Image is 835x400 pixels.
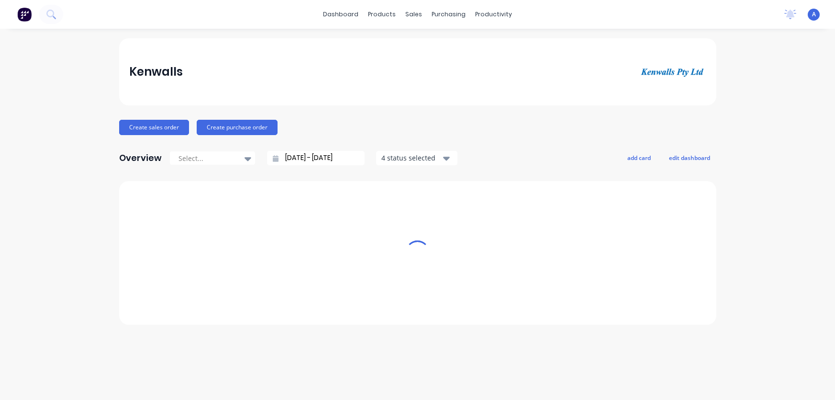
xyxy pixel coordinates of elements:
[639,66,706,78] img: Kenwalls
[812,10,816,19] span: A
[318,7,363,22] a: dashboard
[197,120,278,135] button: Create purchase order
[621,151,657,164] button: add card
[17,7,32,22] img: Factory
[376,151,457,165] button: 4 status selected
[470,7,517,22] div: productivity
[119,149,162,168] div: Overview
[427,7,470,22] div: purchasing
[119,120,189,135] button: Create sales order
[663,151,716,164] button: edit dashboard
[363,7,401,22] div: products
[401,7,427,22] div: sales
[129,62,183,81] div: Kenwalls
[381,153,442,163] div: 4 status selected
